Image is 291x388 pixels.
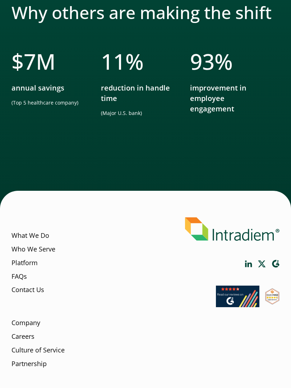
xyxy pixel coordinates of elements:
a: Contact Us [11,285,44,295]
a: Link opens in a new window [258,260,266,267]
a: Link opens in a new window [245,260,252,267]
p: (Major U.S. bank) [101,110,176,117]
a: What We Do [11,231,49,240]
img: Read our reviews on G2 [216,286,259,307]
p: (Top 5 healthcare company) [11,99,86,106]
p: annual savings [11,83,86,93]
a: Partnership [11,359,47,369]
a: Company [11,318,40,328]
span: % [214,47,233,76]
span: M [36,47,56,76]
a: Who We Serve [11,245,55,254]
a: Link opens in a new window [216,300,259,309]
span: % [125,47,144,76]
p: improvement in employee engagement [190,83,265,114]
a: Platform [11,258,38,268]
img: SourceForge User Reviews [265,288,280,305]
img: Intradiem [185,217,280,241]
span: $ [11,47,24,76]
a: Link opens in a new window [272,260,280,268]
h2: Why others are making the shift [11,2,280,23]
span: 93 [190,47,214,76]
a: Culture of Service [11,346,65,355]
p: reduction in handle time [101,83,176,104]
a: FAQs [11,272,27,281]
a: Careers [11,332,34,341]
span: 7 [24,47,36,76]
a: Link opens in a new window [265,298,280,306]
span: 11 [101,47,125,76]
